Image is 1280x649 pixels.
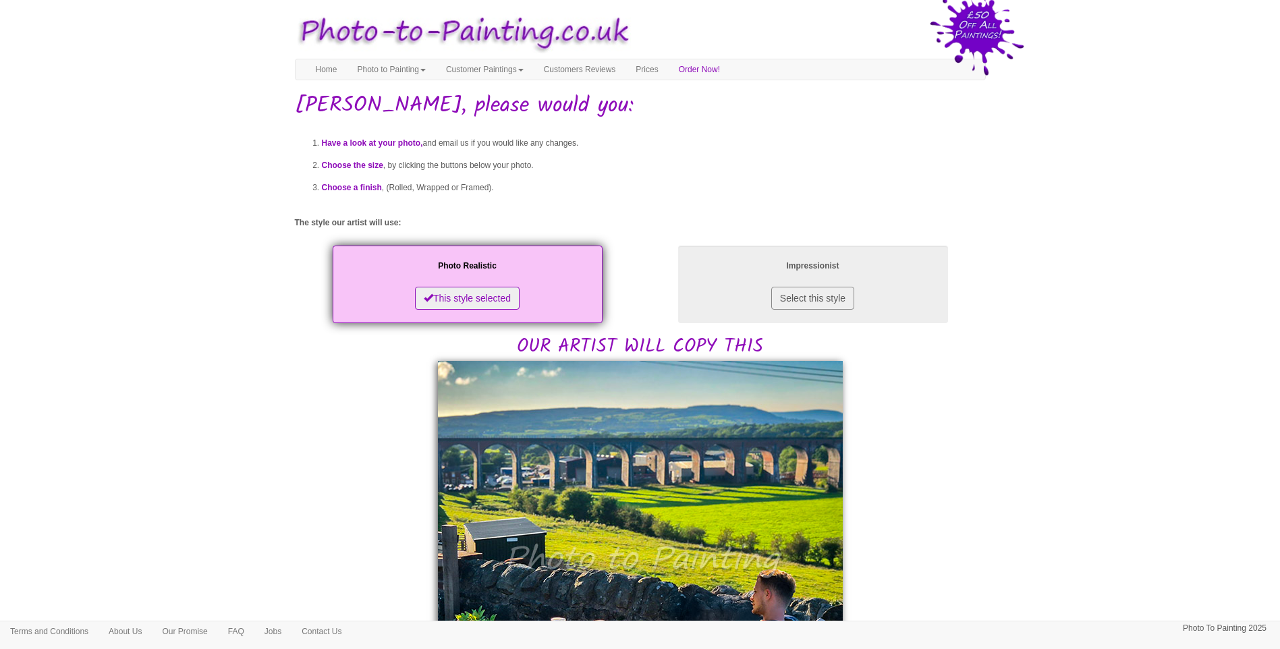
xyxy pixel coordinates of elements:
a: Customer Paintings [436,59,534,80]
a: Photo to Painting [347,59,436,80]
li: , (Rolled, Wrapped or Framed). [322,177,986,199]
a: About Us [99,621,152,642]
span: Have a look at your photo, [322,138,423,148]
label: The style our artist will use: [295,217,401,229]
p: Photo Realistic [346,259,589,273]
a: Our Promise [152,621,217,642]
a: Contact Us [291,621,352,642]
a: Customers Reviews [534,59,626,80]
a: Prices [625,59,668,80]
button: This style selected [415,287,520,310]
img: Photo to Painting [288,7,634,59]
button: Select this style [771,287,854,310]
a: Order Now! [669,59,730,80]
h1: [PERSON_NAME], please would you: [295,94,986,117]
p: Photo To Painting 2025 [1183,621,1267,636]
span: Choose a finish [322,183,382,192]
a: FAQ [218,621,254,642]
span: Choose the size [322,161,383,170]
li: , by clicking the buttons below your photo. [322,154,986,177]
h2: OUR ARTIST WILL COPY THIS [295,242,986,358]
a: Home [306,59,347,80]
p: Impressionist [692,259,935,273]
li: and email us if you would like any changes. [322,132,986,154]
a: Jobs [254,621,291,642]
